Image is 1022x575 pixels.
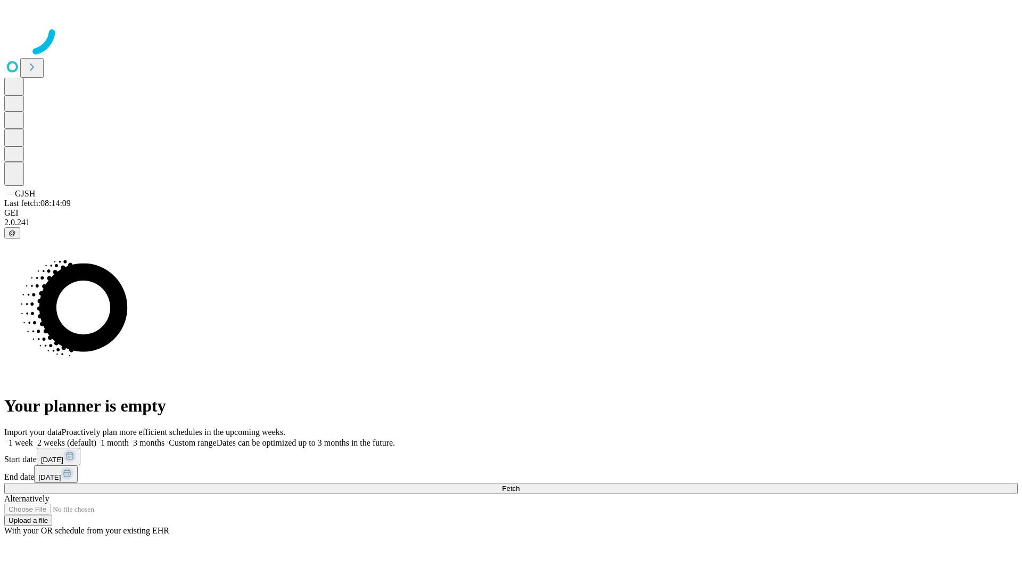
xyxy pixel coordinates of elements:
[62,428,285,437] span: Proactively plan more efficient schedules in the upcoming weeks.
[38,473,61,481] span: [DATE]
[4,494,49,503] span: Alternatively
[133,438,164,447] span: 3 months
[217,438,395,447] span: Dates can be optimized up to 3 months in the future.
[4,526,169,535] span: With your OR schedule from your existing EHR
[169,438,216,447] span: Custom range
[4,448,1018,465] div: Start date
[101,438,129,447] span: 1 month
[4,218,1018,227] div: 2.0.241
[9,229,16,237] span: @
[9,438,33,447] span: 1 week
[4,199,71,208] span: Last fetch: 08:14:09
[37,448,80,465] button: [DATE]
[4,428,62,437] span: Import your data
[502,484,520,492] span: Fetch
[4,396,1018,416] h1: Your planner is empty
[41,456,63,464] span: [DATE]
[4,208,1018,218] div: GEI
[34,465,78,483] button: [DATE]
[37,438,96,447] span: 2 weeks (default)
[4,465,1018,483] div: End date
[4,483,1018,494] button: Fetch
[15,189,35,198] span: GJSH
[4,227,20,239] button: @
[4,515,52,526] button: Upload a file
